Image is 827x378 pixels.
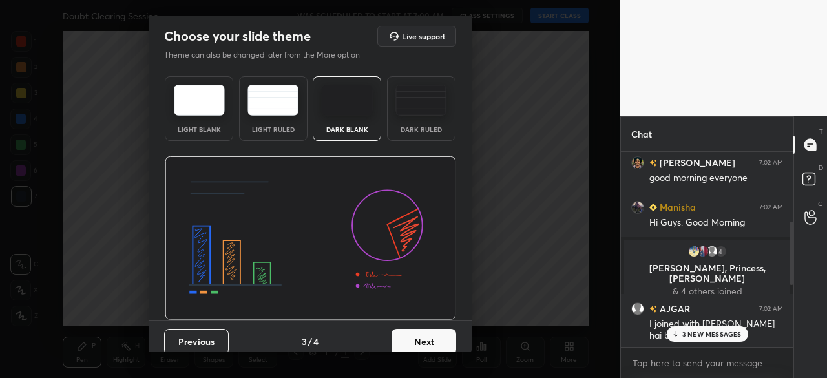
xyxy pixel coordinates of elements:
[715,245,728,258] div: 4
[632,286,782,297] p: & 4 others joined
[819,163,823,173] p: D
[621,152,793,348] div: grid
[657,200,696,214] h6: Manisha
[308,335,312,348] h4: /
[649,306,657,313] img: no-rating-badge.077c3623.svg
[759,305,783,313] div: 7:02 AM
[631,156,644,169] img: b6ae9402d6974459980435013beb66e3.jpg
[165,156,456,320] img: darkThemeBanner.d06ce4a2.svg
[392,329,456,355] button: Next
[759,159,783,167] div: 7:02 AM
[247,126,299,132] div: Light Ruled
[302,335,307,348] h4: 3
[631,201,644,214] img: 91146f12cb3144b0a35e4bc14f9d0db0.jpg
[706,245,718,258] img: default.png
[682,330,742,338] p: 3 NEW MESSAGES
[164,28,311,45] h2: Choose your slide theme
[649,216,783,229] div: Hi Guys. Good Morning
[164,329,229,355] button: Previous
[819,127,823,136] p: T
[687,245,700,258] img: 10c60d20e4c04515bb6e6dc4641d1ab5.jpg
[649,318,783,342] div: I joined with [PERSON_NAME] hai bhai good morning
[818,199,823,209] p: G
[247,85,298,116] img: lightRuledTheme.5fabf969.svg
[649,160,657,167] img: no-rating-badge.077c3623.svg
[402,32,445,40] h5: Live support
[649,172,783,185] div: good morning everyone
[657,156,735,169] h6: [PERSON_NAME]
[395,85,446,116] img: darkRuledTheme.de295e13.svg
[173,126,225,132] div: Light Blank
[696,245,709,258] img: 03ee8fec3a57498789f7d0d75fae97fb.jpg
[649,204,657,211] img: Learner_Badge_beginner_1_8b307cf2a0.svg
[313,335,319,348] h4: 4
[631,302,644,315] img: default.png
[759,204,783,211] div: 7:02 AM
[174,85,225,116] img: lightTheme.e5ed3b09.svg
[322,85,373,116] img: darkTheme.f0cc69e5.svg
[321,126,373,132] div: Dark Blank
[657,302,690,315] h6: AJGAR
[632,263,782,284] p: [PERSON_NAME], Princess, [PERSON_NAME]
[621,117,662,151] p: Chat
[164,49,373,61] p: Theme can also be changed later from the More option
[395,126,447,132] div: Dark Ruled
